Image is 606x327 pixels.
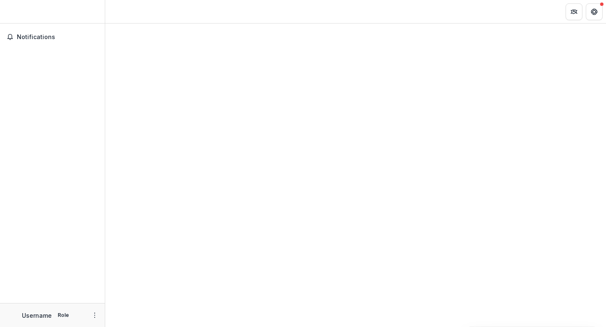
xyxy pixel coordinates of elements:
[17,34,98,41] span: Notifications
[3,30,101,44] button: Notifications
[586,3,603,20] button: Get Help
[22,311,52,320] p: Username
[566,3,582,20] button: Partners
[90,310,100,320] button: More
[55,311,72,319] p: Role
